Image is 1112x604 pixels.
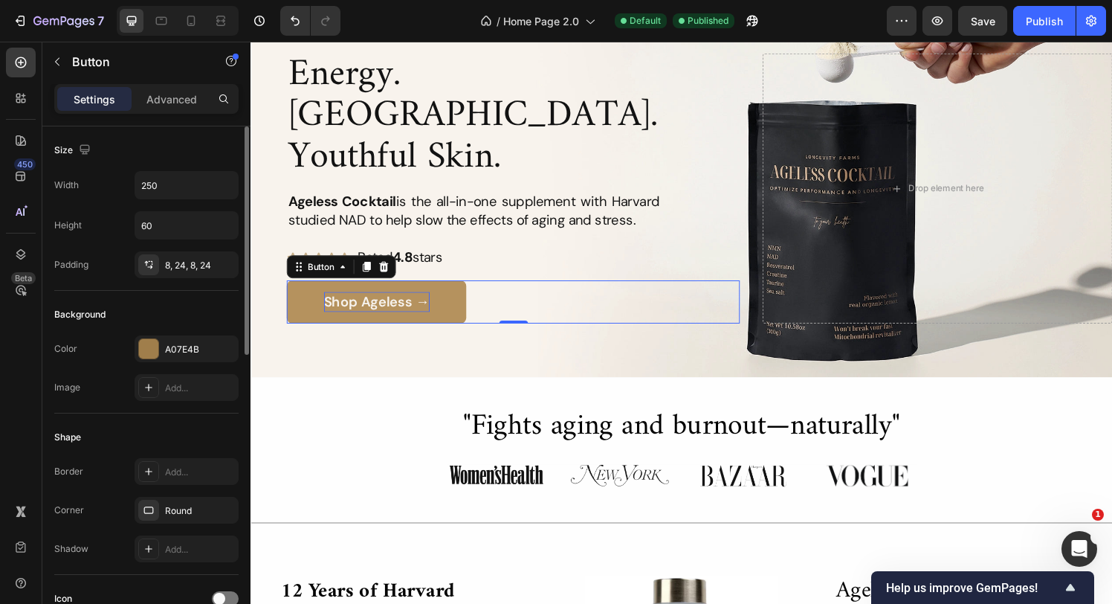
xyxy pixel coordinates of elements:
span: Home Page 2.0 [503,13,579,29]
div: Add... [165,543,235,556]
div: Padding [54,258,88,272]
p: Button [72,53,198,71]
iframe: Design area [250,42,1112,604]
span: / [497,13,500,29]
div: Height [54,219,82,232]
p: Settings [74,91,115,107]
div: Corner [54,504,84,517]
div: Add... [165,466,235,479]
span: Default [630,14,661,28]
div: Round [165,504,235,518]
img: Alt image [595,437,681,460]
div: Shape [54,431,81,444]
div: A07E4B [165,343,235,356]
div: Border [54,465,83,478]
span: Save [971,15,995,28]
p: 7 [97,12,104,30]
img: Alt image [330,437,434,460]
div: 8, 24, 8, 24 [165,259,235,272]
p: Advanced [146,91,197,107]
span: Published [688,14,728,28]
div: Undo/Redo [280,6,340,36]
button: 7 [6,6,111,36]
div: Publish [1026,13,1063,29]
span: 1 [1092,509,1104,521]
div: Shadow [54,542,88,556]
img: Alt image [206,437,303,458]
span: "Fights aging and burnout—naturally" [220,371,673,425]
img: Alt image [465,437,555,460]
div: Size [54,141,94,161]
div: Background [54,308,106,321]
div: Image [54,381,80,394]
button: Show survey - Help us improve GemPages! [886,579,1079,597]
input: Auto [135,172,238,199]
span: Help us improve GemPages! [886,581,1061,595]
button: Save [958,6,1007,36]
div: Drop element here [681,146,760,158]
iframe: Intercom live chat [1061,531,1097,567]
p: Ageless Contains [606,553,890,585]
div: Width [54,179,79,192]
button: Publish [1013,6,1076,36]
div: 450 [14,158,36,170]
input: Auto [135,212,238,239]
div: Color [54,342,77,356]
div: Add... [165,382,235,395]
div: Beta [11,272,36,284]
